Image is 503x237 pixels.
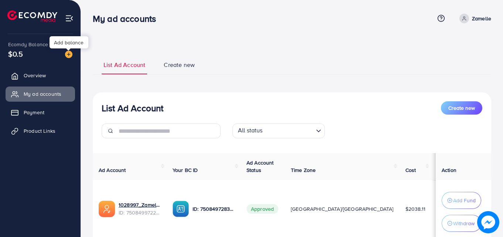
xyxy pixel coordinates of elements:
span: $0.5 [8,48,23,59]
div: Add balance [50,36,88,48]
span: $2038.11 [405,205,425,213]
p: Withdraw [453,219,475,228]
span: Ad Account [99,166,126,174]
span: All status [237,125,264,136]
div: Search for option [232,123,325,138]
span: Your BC ID [173,166,198,174]
input: Search for option [265,125,313,136]
span: Action [442,166,456,174]
span: Payment [24,109,44,116]
span: Overview [24,72,46,79]
img: menu [65,14,74,23]
a: Product Links [6,123,75,138]
span: [GEOGRAPHIC_DATA]/[GEOGRAPHIC_DATA] [291,205,394,213]
span: My ad accounts [24,90,61,98]
span: Create new [448,104,475,112]
p: Add Fund [453,196,476,205]
img: logo [7,10,57,22]
a: Payment [6,105,75,120]
img: image [65,51,72,58]
span: Approved [247,204,278,214]
button: Withdraw [442,215,481,232]
span: Ad Account Status [247,159,274,174]
span: Create new [164,61,195,69]
button: Create new [441,101,482,115]
p: ID: 7508497283386933255 [193,204,235,213]
span: Time Zone [291,166,316,174]
span: Cost [405,166,416,174]
img: ic-ba-acc.ded83a64.svg [173,201,189,217]
p: Zamelle [472,14,491,23]
span: Product Links [24,127,55,135]
span: ID: 7508499722077192209 [119,209,161,216]
img: ic-ads-acc.e4c84228.svg [99,201,115,217]
a: Zamelle [456,14,491,23]
h3: My ad accounts [93,13,162,24]
button: Add Fund [442,192,481,209]
span: List Ad Account [103,61,145,69]
h3: List Ad Account [102,103,163,114]
a: 1028997_Zamelle Pakistan_1748208831279 [119,201,161,209]
a: My ad accounts [6,87,75,101]
a: Overview [6,68,75,83]
img: image [477,211,499,233]
span: Ecomdy Balance [8,41,48,48]
div: <span class='underline'>1028997_Zamelle Pakistan_1748208831279</span></br>7508499722077192209 [119,201,161,216]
